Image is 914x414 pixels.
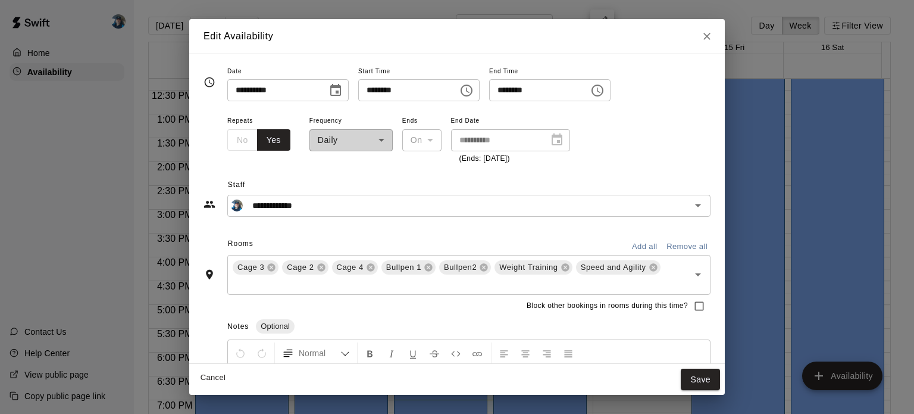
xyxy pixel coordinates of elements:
[228,176,710,195] span: Staff
[204,269,215,281] svg: Rooms
[576,262,651,273] span: Speed and Agility
[230,343,251,364] button: Undo
[439,262,481,273] span: Bullpen2
[527,300,688,312] span: Block other bookings in rooms during this time?
[227,113,300,129] span: Repeats
[690,266,706,283] button: Open
[233,262,269,273] span: Cage 3
[299,347,340,359] span: Normal
[424,343,445,364] button: Format Strikethrough
[381,260,436,275] div: Bullpen 1
[459,153,562,165] p: (Ends: [DATE])
[360,343,380,364] button: Format Bold
[446,343,466,364] button: Insert Code
[439,260,491,275] div: Bullpen2
[204,198,215,210] svg: Staff
[402,129,442,151] div: On
[309,113,393,129] span: Frequency
[402,113,442,129] span: Ends
[489,64,611,80] span: End Time
[515,343,536,364] button: Center Align
[625,238,663,256] button: Add all
[227,322,249,331] span: Notes
[256,322,294,331] span: Optional
[681,369,720,391] button: Save
[455,79,478,102] button: Choose time, selected time is 8:00 AM
[381,262,426,273] span: Bullpen 1
[332,260,378,275] div: Cage 4
[403,343,423,364] button: Format Underline
[494,262,563,273] span: Weight Training
[494,260,572,275] div: Weight Training
[252,343,272,364] button: Redo
[558,343,578,364] button: Justify Align
[586,79,609,102] button: Choose time, selected time is 5:00 PM
[204,29,273,44] h6: Edit Availability
[277,343,355,364] button: Formatting Options
[257,129,290,151] button: Yes
[231,200,243,211] img: Rick Antinori
[451,113,570,129] span: End Date
[358,64,480,80] span: Start Time
[494,343,514,364] button: Left Align
[282,262,318,273] span: Cage 2
[227,129,290,151] div: outlined button group
[332,262,368,273] span: Cage 4
[690,197,706,214] button: Open
[233,260,278,275] div: Cage 3
[537,343,557,364] button: Right Align
[467,343,487,364] button: Insert Link
[282,260,328,275] div: Cage 2
[324,79,348,102] button: Choose date, selected date is Aug 14, 2025
[228,239,253,248] span: Rooms
[696,26,718,47] button: Close
[227,64,349,80] span: Date
[381,343,402,364] button: Format Italics
[194,369,232,387] button: Cancel
[663,238,710,256] button: Remove all
[576,260,661,275] div: Speed and Agility
[204,76,215,88] svg: Timing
